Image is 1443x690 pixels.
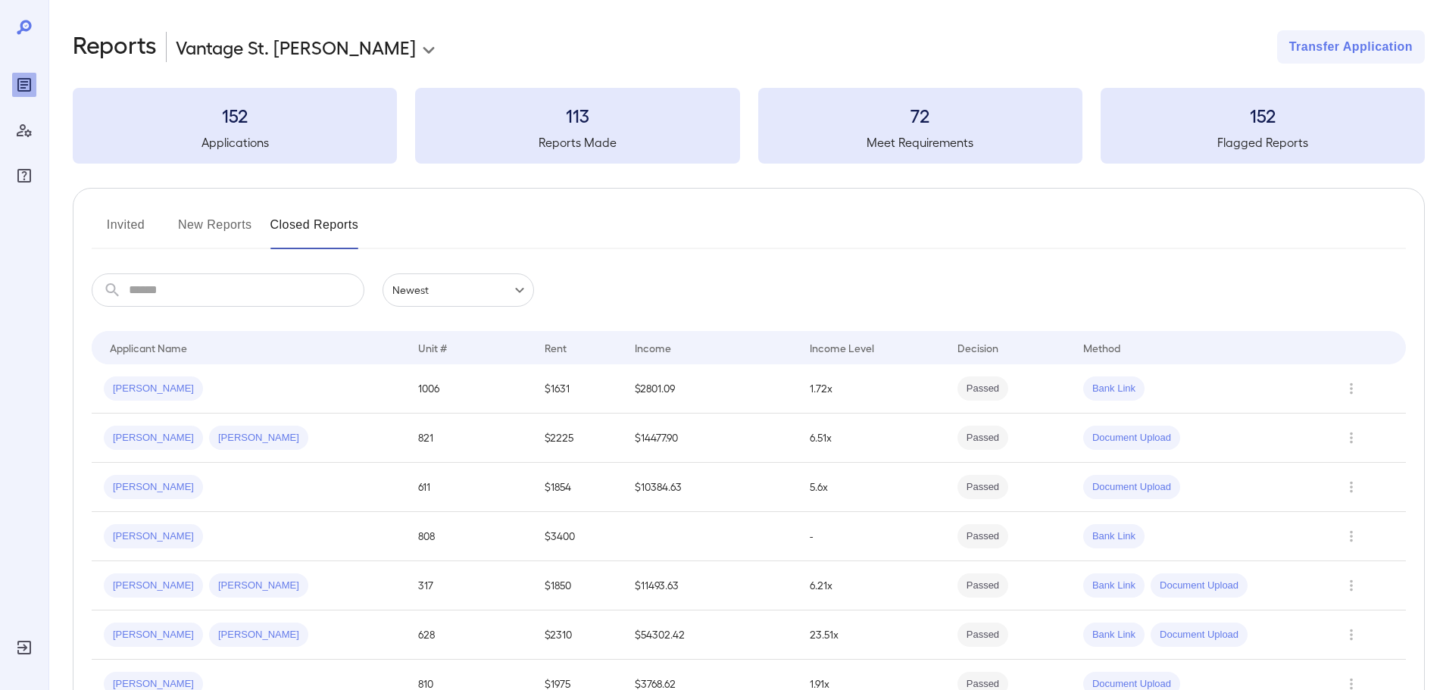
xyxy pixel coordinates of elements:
[104,382,203,396] span: [PERSON_NAME]
[533,561,623,610] td: $1850
[623,364,798,414] td: $2801.09
[533,414,623,463] td: $2225
[1101,133,1425,151] h5: Flagged Reports
[12,118,36,142] div: Manage Users
[209,628,308,642] span: [PERSON_NAME]
[418,339,447,357] div: Unit #
[623,561,798,610] td: $11493.63
[1339,623,1363,647] button: Row Actions
[104,628,203,642] span: [PERSON_NAME]
[623,463,798,512] td: $10384.63
[383,273,534,307] div: Newest
[1083,480,1180,495] span: Document Upload
[1151,628,1248,642] span: Document Upload
[623,414,798,463] td: $14477.90
[533,463,623,512] td: $1854
[798,364,945,414] td: 1.72x
[104,529,203,544] span: [PERSON_NAME]
[1277,30,1425,64] button: Transfer Application
[104,480,203,495] span: [PERSON_NAME]
[957,431,1008,445] span: Passed
[957,339,998,357] div: Decision
[12,164,36,188] div: FAQ
[957,529,1008,544] span: Passed
[73,30,157,64] h2: Reports
[810,339,874,357] div: Income Level
[1101,103,1425,127] h3: 152
[533,364,623,414] td: $1631
[533,610,623,660] td: $2310
[406,463,532,512] td: 611
[635,339,671,357] div: Income
[1339,475,1363,499] button: Row Actions
[406,364,532,414] td: 1006
[1083,529,1145,544] span: Bank Link
[176,35,416,59] p: Vantage St. [PERSON_NAME]
[12,73,36,97] div: Reports
[406,512,532,561] td: 808
[73,88,1425,164] summary: 152Applications113Reports Made72Meet Requirements152Flagged Reports
[798,414,945,463] td: 6.51x
[1083,382,1145,396] span: Bank Link
[957,628,1008,642] span: Passed
[1083,628,1145,642] span: Bank Link
[1083,339,1120,357] div: Method
[270,213,359,249] button: Closed Reports
[1083,431,1180,445] span: Document Upload
[798,610,945,660] td: 23.51x
[73,103,397,127] h3: 152
[415,133,739,151] h5: Reports Made
[209,579,308,593] span: [PERSON_NAME]
[1339,573,1363,598] button: Row Actions
[178,213,252,249] button: New Reports
[758,133,1082,151] h5: Meet Requirements
[406,414,532,463] td: 821
[798,512,945,561] td: -
[110,339,187,357] div: Applicant Name
[406,561,532,610] td: 317
[1151,579,1248,593] span: Document Upload
[73,133,397,151] h5: Applications
[545,339,569,357] div: Rent
[1339,376,1363,401] button: Row Actions
[623,610,798,660] td: $54302.42
[957,382,1008,396] span: Passed
[758,103,1082,127] h3: 72
[209,431,308,445] span: [PERSON_NAME]
[798,463,945,512] td: 5.6x
[1339,524,1363,548] button: Row Actions
[957,579,1008,593] span: Passed
[415,103,739,127] h3: 113
[406,610,532,660] td: 628
[92,213,160,249] button: Invited
[1339,426,1363,450] button: Row Actions
[12,635,36,660] div: Log Out
[1083,579,1145,593] span: Bank Link
[104,431,203,445] span: [PERSON_NAME]
[533,512,623,561] td: $3400
[957,480,1008,495] span: Passed
[104,579,203,593] span: [PERSON_NAME]
[798,561,945,610] td: 6.21x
